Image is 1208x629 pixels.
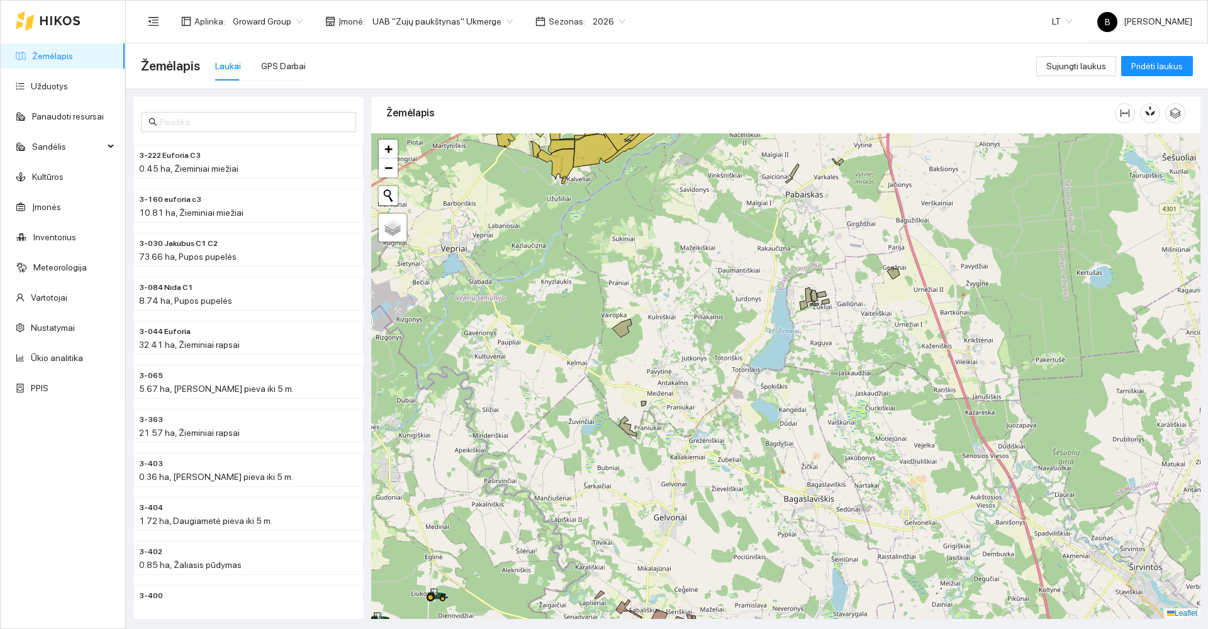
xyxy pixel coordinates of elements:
div: GPS Darbai [261,59,306,73]
a: Kultūros [32,172,64,182]
a: Zoom out [379,159,398,177]
a: PPIS [31,383,48,393]
a: Ūkio analitika [31,353,83,363]
span: 3-400 [139,590,163,602]
a: Užduotys [31,81,68,91]
span: 3-402 [139,546,162,558]
a: Meteorologija [33,262,87,272]
span: B [1105,12,1110,32]
span: 3-030 Jakubus C1 C2 [139,238,218,250]
button: column-width [1115,103,1135,123]
a: Inventorius [33,232,76,242]
span: Sujungti laukus [1046,59,1106,73]
span: 3-404 [139,502,163,514]
span: Pridėti laukus [1131,59,1183,73]
span: Aplinka : [194,14,225,28]
button: Sujungti laukus [1036,56,1116,76]
span: [PERSON_NAME] [1097,16,1192,26]
a: Nustatymai [31,323,75,333]
a: Layers [379,214,406,242]
span: 5.67 ha, [PERSON_NAME] pieva iki 5 m. [139,384,294,394]
span: shop [325,16,335,26]
span: UAB "Zujų paukštynas" Ukmerge [372,12,513,31]
span: Žemėlapis [141,56,200,76]
span: menu-fold [148,16,159,27]
span: 0.36 ha, [PERSON_NAME] pieva iki 5 m. [139,472,293,482]
span: + [384,141,393,157]
span: LT [1052,12,1072,31]
a: Žemėlapis [32,51,73,61]
span: 0.85 ha, Žaliasis pūdymas [139,560,242,570]
span: 3-084 Nida C1 [139,282,193,294]
span: 3-044 Euforia [139,326,191,338]
a: Pridėti laukus [1121,61,1193,71]
a: Sujungti laukus [1036,61,1116,71]
span: 3-222 Euforia C3 [139,150,201,162]
a: Panaudoti resursai [32,111,104,121]
span: Groward Group [233,12,303,31]
span: 3-403 [139,458,163,470]
div: Laukai [215,59,241,73]
span: 0.45 ha, Žieminiai miežiai [139,164,238,174]
input: Paieška [160,115,349,129]
span: 73.66 ha, Pupos pupelės [139,252,237,262]
span: Įmonė : [338,14,365,28]
button: Initiate a new search [379,186,398,205]
span: − [384,160,393,175]
span: 10.81 ha, Žieminiai miežiai [139,208,243,218]
a: Vartotojai [31,292,67,303]
div: Žemėlapis [386,95,1115,131]
span: calendar [535,16,545,26]
span: 1.72 ha, Daugiametė pieva iki 5 m. [139,516,272,526]
span: column-width [1116,108,1134,118]
span: 3-363 [139,414,163,426]
span: layout [181,16,191,26]
a: Zoom in [379,140,398,159]
span: 21.57 ha, Žieminiai rapsai [139,428,240,438]
span: 3-065 [139,370,163,382]
span: Sandėlis [32,134,104,159]
span: 3-160 euforia c3 [139,194,201,206]
span: Sezonas : [549,14,585,28]
a: Leaflet [1167,609,1197,618]
span: 2026 [593,12,625,31]
a: Įmonės [32,202,61,212]
span: search [148,118,157,126]
button: Pridėti laukus [1121,56,1193,76]
span: 32.41 ha, Žieminiai rapsai [139,340,240,350]
span: 8.74 ha, Pupos pupelės [139,296,232,306]
button: menu-fold [141,9,166,34]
